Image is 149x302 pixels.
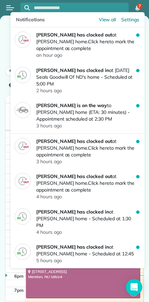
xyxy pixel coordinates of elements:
strong: [PERSON_NAME] has clocked out [36,138,112,144]
strong: [PERSON_NAME] has clocked in [36,244,109,250]
a: [PERSON_NAME] has clocked inat [PERSON_NAME] home - Scheduled at 1:30 PM4 hours ago [10,204,145,240]
button: prev [5,67,16,76]
p: at [DATE] Seals Goodwill Of ND's home - Scheduled at 5:00 PM [36,67,136,87]
button: Open menu [6,4,14,11]
span: 2 hours ago [36,87,62,94]
span: 4 hours ago [36,229,62,235]
span: 5 hours ago [36,257,62,263]
strong: [PERSON_NAME] has clocked in [36,67,109,73]
span: 4 hours ago [36,194,62,200]
p: at [PERSON_NAME] home. to mark the appointment as complete [36,31,136,52]
span: 3 hours ago [36,158,62,165]
a: [PERSON_NAME] has clocked inat [PERSON_NAME] home - Scheduled at 12:455 hours ago [10,240,145,268]
div: Open Intercom Messenger [126,279,142,295]
strong: [PERSON_NAME] has clocked out [36,32,112,38]
p: at [PERSON_NAME] home - Scheduled at 1:30 PM [36,208,136,229]
p: at [PERSON_NAME] home - Scheduled at 12:45 [36,244,136,257]
em: Click here [88,39,109,45]
p: to [PERSON_NAME] home (ETA: 30 minutes) - Appointment scheduled at 2:30 PM [36,102,136,122]
a: [PERSON_NAME] has clocked outat [PERSON_NAME] home.Click hereto mark the appointment as completea... [10,27,145,63]
button: Focus search [20,5,30,10]
div: 7 unread notifications [130,1,145,16]
svg: Focus search [24,5,30,10]
a: View all [99,16,116,23]
em: Click here [88,145,109,151]
span: Notifications [16,16,45,23]
a: Settings [121,16,139,23]
span: 3 hours ago [36,123,62,129]
em: Click here [88,180,109,186]
span: 7 [139,3,141,9]
nav: Main [127,0,149,15]
p: at [PERSON_NAME] home. to mark the appointment as complete [36,138,136,158]
span: 6pm [14,273,24,279]
strong: [PERSON_NAME] has clocked in [36,209,109,215]
a: [PERSON_NAME] has clocked inat [DATE] Seals Goodwill Of ND's home - Scheduled at 5:00 PM2 hours ago [10,63,145,98]
p: at [PERSON_NAME] home. to mark the appointment as complete [36,173,136,193]
span: 7pm [14,287,24,293]
a: [PERSON_NAME] has clocked outat [PERSON_NAME] home.Click hereto mark the appointment as complete4... [10,169,145,204]
span: an hour ago [36,52,62,58]
strong: [PERSON_NAME] has clocked out [36,173,112,179]
a: [PERSON_NAME] has clocked outat [PERSON_NAME] home.Click hereto mark the appointment as complete3... [10,134,145,169]
strong: [PERSON_NAME] is on the way [36,102,107,108]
